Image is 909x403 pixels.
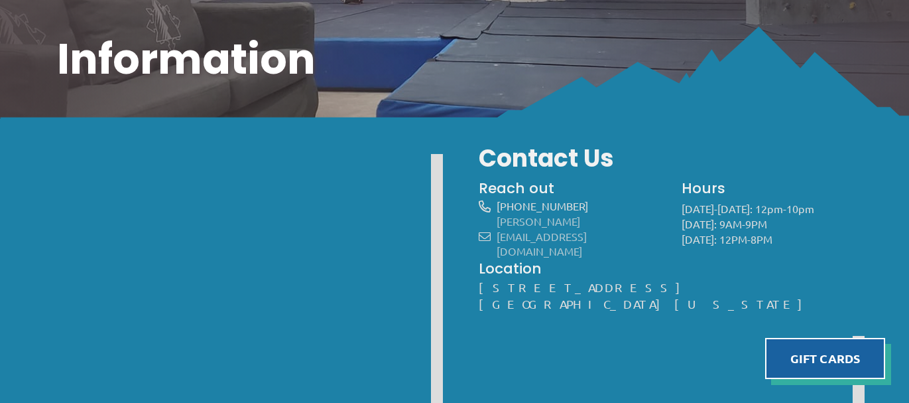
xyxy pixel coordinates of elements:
[479,280,816,311] a: [STREET_ADDRESS][GEOGRAPHIC_DATA][US_STATE]
[682,179,853,199] h4: Hours
[479,142,853,175] h3: Contact Us
[497,214,587,258] a: [PERSON_NAME][EMAIL_ADDRESS][DOMAIN_NAME]
[682,201,853,246] p: [DATE]-[DATE]: 12pm-10pm [DATE]: 9AM-9PM [DATE]: 12PM-8PM
[479,259,853,279] h4: Location
[479,179,660,199] h4: Reach out
[497,199,588,212] a: [PHONE_NUMBER]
